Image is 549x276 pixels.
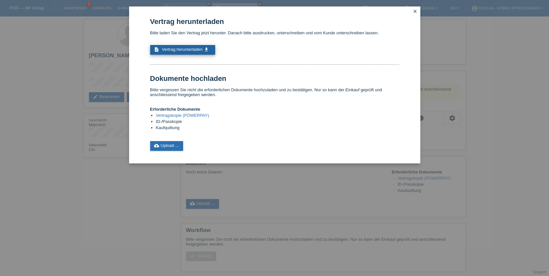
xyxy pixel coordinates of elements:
[156,113,209,118] a: Vertragskopie (POWERPAY)
[150,45,215,55] a: description Vertrag herunterladen get_app
[154,143,159,148] i: cloud_upload
[162,47,203,52] span: Vertrag herunterladen
[156,125,399,131] li: Kaufquittung
[150,17,399,26] h1: Vertrag herunterladen
[412,9,418,14] i: close
[154,47,159,52] i: description
[150,107,399,112] h4: Erforderliche Dokumente
[150,87,399,97] p: Bitte vergessen Sie nicht die erforderlichen Dokumente hochzuladen und zu bestätigen. Nur so kann...
[156,119,399,125] li: ID-/Passkopie
[204,47,209,52] i: get_app
[150,74,399,83] h1: Dokumente hochladen
[150,141,183,151] a: cloud_uploadUpload ...
[411,8,419,16] a: close
[150,30,399,35] p: Bitte laden Sie den Vertrag jetzt herunter. Danach bitte ausdrucken, unterschreiben und vom Kunde...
